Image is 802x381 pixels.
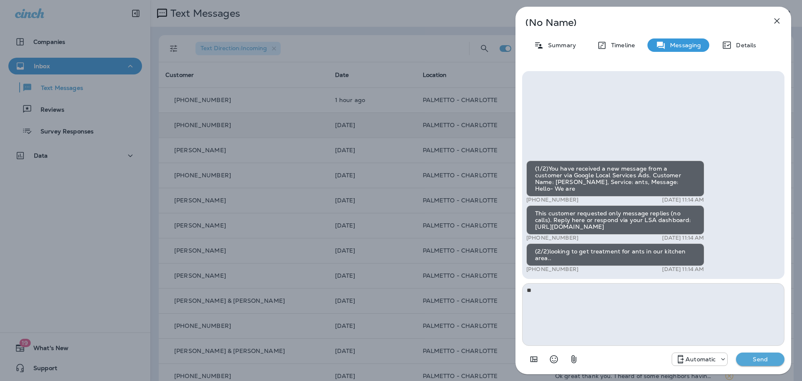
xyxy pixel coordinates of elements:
p: [PHONE_NUMBER] [526,235,579,241]
button: Add in a premade template [525,351,542,368]
p: Details [732,42,756,49]
p: [DATE] 11:14 AM [662,235,704,241]
p: [DATE] 11:14 AM [662,266,704,273]
p: Send [743,355,778,363]
p: (No Name) [525,19,754,26]
div: (1/2)You have received a new message from a customer via Google Local Services Ads. Customer Name... [526,161,704,197]
p: [PHONE_NUMBER] [526,266,579,273]
p: Timeline [607,42,635,49]
p: [DATE] 11:14 AM [662,197,704,203]
button: Select an emoji [546,351,562,368]
p: Summary [544,42,576,49]
p: Messaging [666,42,701,49]
div: This customer requested only message replies (no calls). Reply here or respond via your LSA dashb... [526,205,704,235]
p: Automatic [685,356,716,363]
p: [PHONE_NUMBER] [526,197,579,203]
button: Send [736,353,784,366]
div: (2/2)looking to get treatment for ants in our kitchen area.. [526,243,704,266]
